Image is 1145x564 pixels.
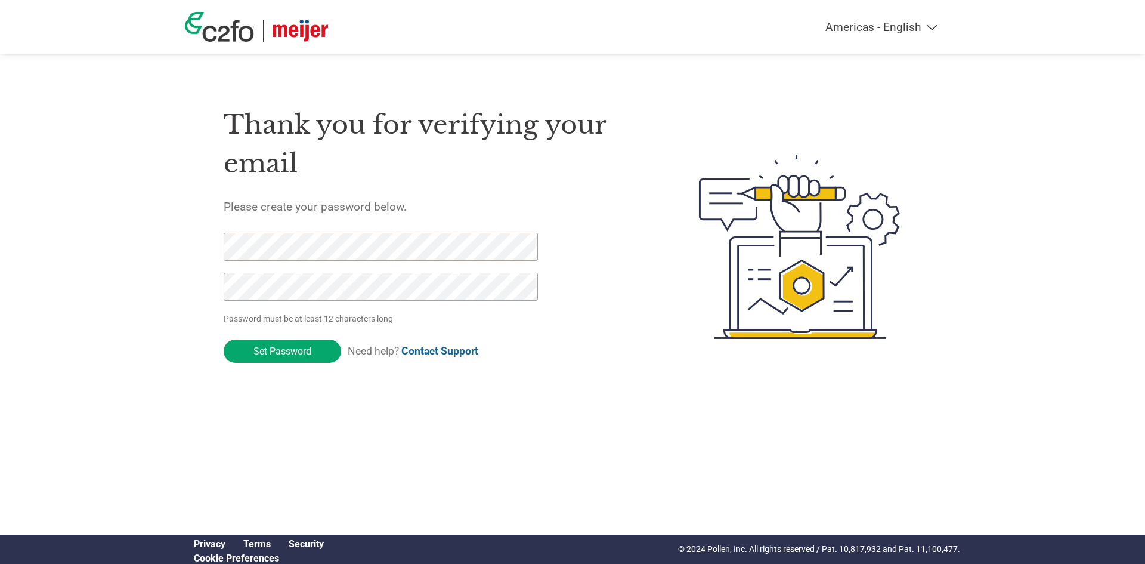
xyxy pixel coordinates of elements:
div: Open Cookie Preferences Modal [185,553,333,564]
p: © 2024 Pollen, Inc. All rights reserved / Pat. 10,817,932 and Pat. 11,100,477. [678,543,960,556]
a: Privacy [194,538,225,550]
a: Terms [243,538,271,550]
h5: Please create your password below. [224,200,642,214]
span: Need help? [348,345,478,357]
a: Security [289,538,324,550]
img: create-password [677,89,922,405]
img: Meijer [273,20,328,42]
img: c2fo logo [185,12,254,42]
p: Password must be at least 12 characters long [224,313,542,325]
h1: Thank you for verifying your email [224,106,642,183]
a: Cookie Preferences, opens a dedicated popup modal window [194,553,279,564]
input: Set Password [224,340,341,363]
a: Contact Support [401,345,478,357]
